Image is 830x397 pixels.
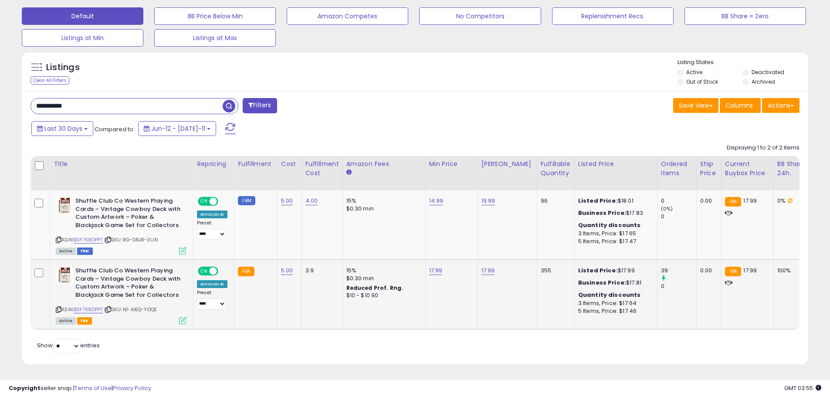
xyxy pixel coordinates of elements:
[75,384,112,392] a: Terms of Use
[481,159,533,169] div: [PERSON_NAME]
[346,292,419,299] div: $10 - $10.90
[151,124,205,133] span: Jun-12 - [DATE]-11
[56,197,186,254] div: ASIN:
[578,291,650,299] div: :
[429,266,443,275] a: 17.99
[197,280,227,288] div: Amazon AI
[77,248,93,255] span: FBM
[700,197,715,205] div: 0.00
[37,341,100,349] span: Show: entries
[578,159,654,169] div: Listed Price
[305,197,318,205] a: 4.00
[578,197,650,205] div: $18.01
[54,159,190,169] div: Title
[700,267,715,275] div: 0.00
[95,125,135,133] span: Compared to:
[46,61,80,74] h5: Listings
[238,196,255,205] small: FBM
[661,213,696,221] div: 0
[75,267,181,301] b: Shuffle Club Co Western Playing Cards – Vintage Cowboy Deck with Custom Artwork – Poker & Blackja...
[31,121,93,136] button: Last 30 Days
[77,317,92,325] span: FBA
[30,76,69,85] div: Clear All Filters
[686,68,702,76] label: Active
[673,98,718,113] button: Save View
[725,159,770,178] div: Current Buybox Price
[199,268,210,275] span: ON
[578,279,650,287] div: $17.81
[346,275,419,282] div: $0.30 min
[217,268,231,275] span: OFF
[56,197,73,214] img: 51THstcCRoL._SL40_.jpg
[661,282,696,290] div: 0
[762,98,800,113] button: Actions
[197,159,230,169] div: Repricing
[9,384,41,392] strong: Copyright
[104,306,157,313] span: | SKU: N1-AIEQ-YOQE
[661,267,696,275] div: 39
[346,267,419,275] div: 15%
[578,230,650,238] div: 3 Items, Price: $17.65
[481,197,495,205] a: 19.99
[743,266,757,275] span: 17.99
[9,384,151,393] div: seller snap | |
[686,78,718,85] label: Out of Stock
[419,7,541,25] button: No Competitors
[199,198,210,205] span: ON
[154,29,276,47] button: Listings at Max
[578,221,641,229] b: Quantity discounts
[578,278,626,287] b: Business Price:
[578,221,650,229] div: :
[238,267,254,276] small: FBA
[243,98,277,113] button: Filters
[725,197,741,207] small: FBA
[578,307,650,315] div: 5 Items, Price: $17.46
[743,197,757,205] span: 17.99
[578,267,650,275] div: $17.99
[578,209,626,217] b: Business Price:
[281,159,298,169] div: Cost
[22,29,143,47] button: Listings at Min
[197,220,227,240] div: Preset:
[75,197,181,231] b: Shuffle Club Co Western Playing Cards – Vintage Cowboy Deck with Custom Artwork – Poker & Blackja...
[661,159,693,178] div: Ordered Items
[429,197,444,205] a: 14.99
[197,290,227,309] div: Preset:
[725,267,741,276] small: FBA
[578,197,618,205] b: Listed Price:
[552,7,674,25] button: Replenishment Recs.
[429,159,474,169] div: Min Price
[541,197,568,205] div: 96
[346,284,403,292] b: Reduced Prof. Rng.
[281,197,293,205] a: 5.00
[541,159,571,178] div: Fulfillable Quantity
[661,197,696,205] div: 0
[138,121,216,136] button: Jun-12 - [DATE]-11
[578,291,641,299] b: Quantity discounts
[56,267,73,284] img: 51THstcCRoL._SL40_.jpg
[346,159,422,169] div: Amazon Fees
[238,159,273,169] div: Fulfillment
[541,267,568,275] div: 355
[777,159,809,178] div: BB Share 24h.
[217,198,231,205] span: OFF
[684,7,806,25] button: BB Share = Zero
[777,197,806,205] div: 0%
[305,159,339,178] div: Fulfillment Cost
[777,267,806,275] div: 100%
[784,384,821,392] span: 2025-08-11 03:55 GMT
[44,124,82,133] span: Last 30 Days
[720,98,761,113] button: Columns
[725,101,753,110] span: Columns
[305,267,336,275] div: 3.9
[678,58,808,67] p: Listing States:
[74,306,103,313] a: B0F7K8DPPT
[661,205,673,212] small: (0%)
[22,7,143,25] button: Default
[727,144,800,152] div: Displaying 1 to 2 of 2 items
[700,159,718,178] div: Ship Price
[578,266,618,275] b: Listed Price:
[752,68,784,76] label: Deactivated
[56,317,76,325] span: All listings currently available for purchase on Amazon
[287,7,408,25] button: Amazon Competes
